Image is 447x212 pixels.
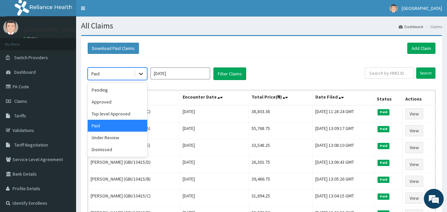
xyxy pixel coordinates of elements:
div: Under Review [88,132,147,144]
p: [GEOGRAPHIC_DATA] [23,27,78,33]
span: Tariffs [14,113,26,119]
td: [DATE] 13:08:10 GMT [313,139,374,156]
td: 26,301.75 [249,156,313,173]
td: [DATE] 13:06:43 GMT [313,156,374,173]
span: Paid [378,143,389,149]
td: [DATE] [180,139,248,156]
a: Dashboard [399,24,423,29]
td: [DATE] [180,156,248,173]
td: [DATE] 13:09:17 GMT [313,122,374,139]
td: [PERSON_NAME] (GBI/10415/B) [88,173,180,190]
td: 31,694.25 [249,190,313,207]
span: We're online! [38,64,91,131]
span: Paid [378,109,389,115]
span: Dashboard [14,69,36,75]
td: [DATE] 13:04:15 GMT [313,190,374,207]
span: Switch Providers [14,55,48,61]
li: Claims [424,24,442,29]
input: Search by HMO ID [365,67,414,79]
td: [PERSON_NAME] (GBI/10415/D) [88,156,180,173]
div: Paid [91,70,100,77]
textarea: Type your message and hit 'Enter' [3,142,126,165]
a: Add Claim [407,43,435,54]
div: Approved [88,96,147,108]
span: [GEOGRAPHIC_DATA] [402,5,442,11]
a: View [405,108,423,119]
img: d_794563401_company_1708531726252_794563401 [12,33,27,50]
a: View [405,125,423,136]
td: [DATE] [180,105,248,122]
th: Total Price(₦) [249,90,313,106]
span: Paid [378,193,389,199]
div: Paid [88,120,147,132]
td: 55,768.75 [249,122,313,139]
td: [DATE] [180,190,248,207]
td: 33,548.25 [249,139,313,156]
span: Paid [378,126,389,132]
th: Encounter Date [180,90,248,106]
th: Status [374,90,403,106]
a: View [405,159,423,170]
td: [DATE] 11:28:24 GMT [313,105,374,122]
td: [DATE] 13:05:26 GMT [313,173,374,190]
input: Search [416,67,435,79]
div: Dismissed [88,144,147,155]
button: Download Paid Claims [88,43,139,54]
div: Chat with us now [34,37,111,46]
img: User Image [3,20,18,35]
td: [DATE] [180,173,248,190]
td: 38,803.38 [249,105,313,122]
div: Pending [88,84,147,96]
span: Claims [14,98,27,104]
a: Online [23,36,39,41]
td: 39,466.75 [249,173,313,190]
img: User Image [389,4,398,13]
span: Paid [378,177,389,183]
span: Tariff Negotiation [14,142,48,148]
div: Minimize live chat window [109,3,124,19]
td: [PERSON_NAME] (GBI/10415/C) [88,190,180,207]
td: [DATE] [180,122,248,139]
th: Date Filed [313,90,374,106]
a: View [405,192,423,204]
span: Paid [378,160,389,166]
th: Actions [403,90,435,106]
a: View [405,142,423,153]
a: View [405,176,423,187]
input: Select Month and Year [151,67,210,79]
h1: All Claims [81,21,442,30]
div: Top level Approved [88,108,147,120]
button: Filter Claims [213,67,246,80]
